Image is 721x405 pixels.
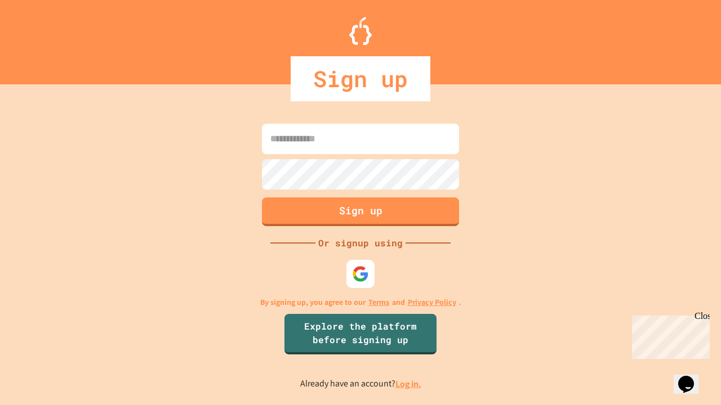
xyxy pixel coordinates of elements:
[627,311,710,359] iframe: chat widget
[395,378,421,390] a: Log in.
[291,56,430,101] div: Sign up
[408,296,456,308] a: Privacy Policy
[262,197,459,226] button: Sign up
[368,296,389,308] a: Terms
[349,17,372,45] img: Logo.svg
[315,236,406,250] div: Or signup using
[5,4,78,71] div: Chat with us now!Close
[284,314,437,354] a: Explore the platform before signing up
[674,360,710,394] iframe: chat widget
[300,377,421,391] p: Already have an account?
[352,265,369,282] img: google-icon.svg
[260,296,461,308] p: By signing up, you agree to our and .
